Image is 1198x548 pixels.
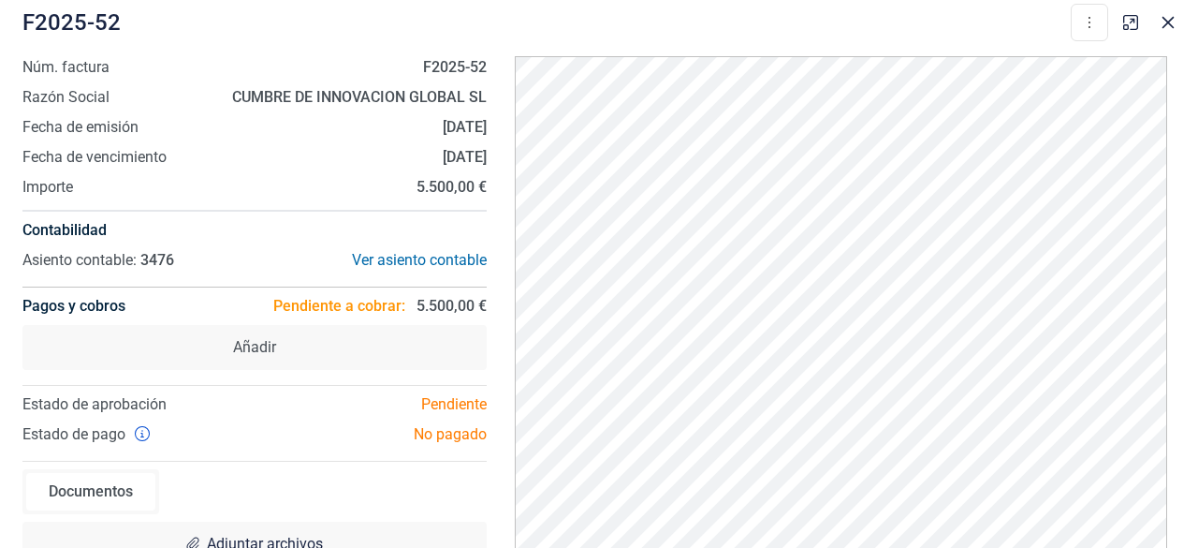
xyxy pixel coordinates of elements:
[255,393,501,416] div: Pendiente
[22,146,167,169] span: Fecha de vencimiento
[273,295,405,318] span: Pendiente a cobrar:
[232,88,487,106] strong: CUMBRE DE INNOVACION GLOBAL SL
[423,58,487,76] strong: F2025-52
[255,249,487,272] div: Ver asiento contable
[22,423,125,446] span: Estado de pago
[22,116,139,139] span: Fecha de emisión
[416,295,487,318] span: 5.500,00 €
[22,56,110,79] span: Núm. factura
[26,473,155,511] div: Documentos
[233,336,276,359] span: Añadir
[22,251,137,269] span: Asiento contable:
[22,176,73,199] span: Importe
[22,395,167,413] span: Estado de aprobación
[443,118,487,136] strong: [DATE]
[22,219,487,242] h4: Contabilidad
[140,251,174,269] span: 3476
[22,288,125,325] h4: Pagos y cobros
[22,7,121,37] span: F2025-52
[22,86,110,109] span: Razón Social
[443,148,487,166] strong: [DATE]
[416,178,487,196] strong: 5.500,00 €
[255,423,501,446] div: No pagado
